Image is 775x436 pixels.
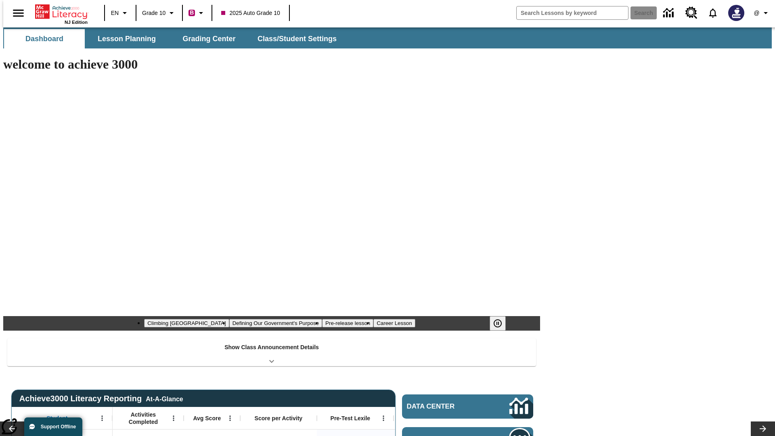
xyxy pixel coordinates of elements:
span: Lesson Planning [98,34,156,44]
span: Activities Completed [117,411,170,426]
a: Home [35,4,88,20]
button: Grade: Grade 10, Select a grade [139,6,180,20]
img: Avatar [728,5,744,21]
button: Slide 3 Pre-release lesson [322,319,373,327]
span: Student [46,415,67,422]
div: Home [35,3,88,25]
button: Lesson Planning [86,29,167,48]
button: Boost Class color is violet red. Change class color [185,6,209,20]
button: Lesson carousel, Next [751,421,775,436]
a: Notifications [702,2,723,23]
span: Class/Student Settings [258,34,337,44]
span: Dashboard [25,34,63,44]
button: Class/Student Settings [251,29,343,48]
button: Grading Center [169,29,249,48]
div: SubNavbar [3,29,344,48]
div: SubNavbar [3,27,772,48]
span: EN [111,9,119,17]
span: @ [754,9,759,17]
a: Data Center [658,2,681,24]
span: Grade 10 [142,9,165,17]
a: Data Center [402,394,533,419]
button: Dashboard [4,29,85,48]
span: B [190,8,194,18]
span: Achieve3000 Literacy Reporting [19,394,183,403]
button: Select a new avatar [723,2,749,23]
button: Open Menu [96,412,108,424]
span: Avg Score [193,415,221,422]
button: Language: EN, Select a language [107,6,133,20]
input: search field [517,6,628,19]
span: Score per Activity [255,415,303,422]
div: Show Class Announcement Details [7,338,536,366]
p: Show Class Announcement Details [224,343,319,352]
div: At-A-Glance [146,394,183,403]
div: Pause [490,316,514,331]
h1: welcome to achieve 3000 [3,57,540,72]
span: 2025 Auto Grade 10 [221,9,280,17]
span: Support Offline [41,424,76,430]
span: NJ Edition [65,20,88,25]
button: Open Menu [224,412,236,424]
span: Grading Center [182,34,235,44]
button: Open Menu [377,412,390,424]
button: Open Menu [168,412,180,424]
span: Data Center [407,402,482,411]
a: Resource Center, Will open in new tab [681,2,702,24]
span: Pre-Test Lexile [331,415,371,422]
button: Open side menu [6,1,30,25]
button: Slide 4 Career Lesson [373,319,415,327]
button: Support Offline [24,417,82,436]
button: Pause [490,316,506,331]
button: Slide 1 Climbing Mount Tai [144,319,229,327]
button: Profile/Settings [749,6,775,20]
button: Slide 2 Defining Our Government's Purpose [229,319,322,327]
